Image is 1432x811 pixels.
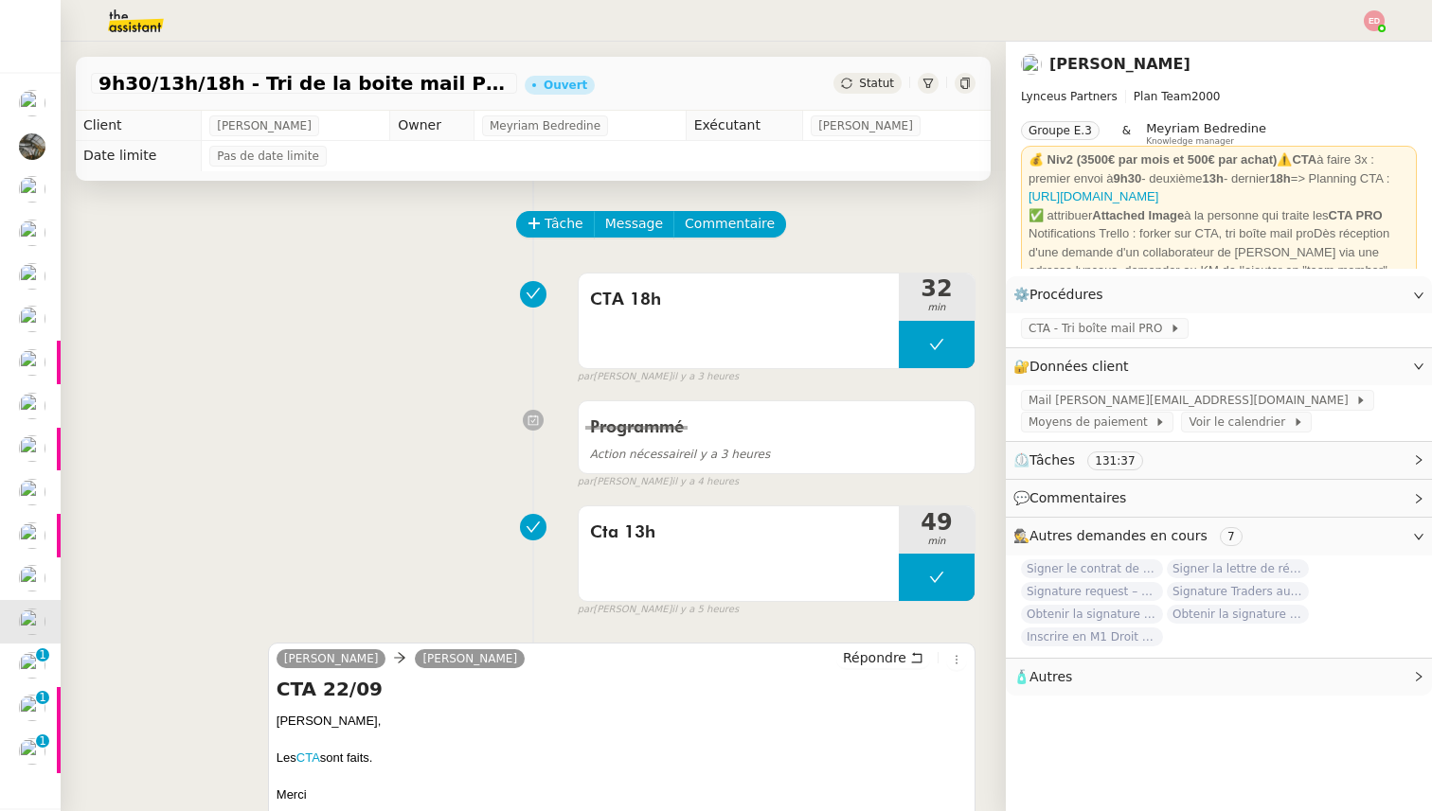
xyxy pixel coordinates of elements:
nz-tag: 131:37 [1087,451,1142,470]
span: Autres demandes en cours [1029,528,1208,543]
p: 1 [39,648,46,665]
a: [PERSON_NAME] [415,650,525,667]
img: users%2FxgWPCdJhSBeE5T1N2ZiossozSlm1%2Favatar%2F5b22230b-e380-461f-81e9-808a3aa6de32 [19,738,45,765]
img: users%2FC0n4RBXzEbUC5atUgsP2qpDRH8u1%2Favatar%2F48114808-7f8b-4f9a-89ba-6a29867a11d8 [19,435,45,462]
span: Commentaires [1029,490,1126,505]
span: Voir le calendrier [1189,413,1292,432]
span: ⚙️ [1013,284,1112,306]
span: Signer la lettre de rémunération [1167,559,1309,578]
span: ⏲️ [1013,452,1158,467]
img: users%2FALbeyncImohZ70oG2ud0kR03zez1%2Favatar%2F645c5494-5e49-4313-a752-3cbe407590be [19,565,45,591]
span: Données client [1029,359,1129,374]
span: Action nécessaire [590,448,690,461]
span: 🧴 [1013,669,1072,684]
div: 🕵️Autres demandes en cours 7 [1006,518,1432,555]
span: Tâches [1029,452,1075,467]
nz-tag: Groupe E.3 [1021,121,1100,140]
a: [URL][DOMAIN_NAME] [1029,189,1158,203]
img: users%2FxgWPCdJhSBeE5T1N2ZiossozSlm1%2Favatar%2F5b22230b-e380-461f-81e9-808a3aa6de32 [19,90,45,116]
nz-badge-sup: 1 [36,734,49,748]
td: Client [76,111,202,141]
small: [PERSON_NAME] [578,369,739,385]
span: par [578,602,594,618]
span: Moyens de paiement [1029,413,1155,432]
span: Statut [859,77,894,90]
span: il y a 3 heures [590,448,771,461]
span: Meyriam Bedredine [1146,121,1266,135]
p: 1 [39,734,46,751]
button: Répondre [836,647,930,668]
span: min [899,300,975,316]
small: [PERSON_NAME] [578,602,739,618]
img: users%2FxgWPCdJhSBeE5T1N2ZiossozSlm1%2Favatar%2F5b22230b-e380-461f-81e9-808a3aa6de32 [19,652,45,679]
div: 🔐Données client [1006,348,1432,385]
span: il y a 4 heures [671,474,739,490]
app-user-label: Knowledge manager [1146,121,1266,146]
span: Meyriam Bedredine [490,116,600,135]
div: [PERSON_NAME], [277,712,967,731]
small: [PERSON_NAME] [578,474,739,490]
span: min [899,534,975,550]
strong: 13h [1203,171,1224,185]
img: users%2FTDxDvmCjFdN3QFePFNGdQUcJcQk1%2Favatar%2F0cfb3a67-8790-4592-a9ec-92226c678442 [19,608,45,635]
button: Message [594,211,674,238]
a: [PERSON_NAME] [277,650,386,667]
span: Procédures [1029,287,1103,302]
span: Inscrire en M1 Droit des affaires [1021,627,1163,646]
img: users%2FWH1OB8fxGAgLOjAz1TtlPPgOcGL2%2Favatar%2F32e28291-4026-4208-b892-04f74488d877 [19,393,45,419]
nz-tag: 7 [1220,527,1243,546]
strong: 18h [1269,171,1290,185]
nz-badge-sup: 1 [36,691,49,704]
span: 2000 [1191,90,1221,103]
img: users%2FNmPW3RcGagVdwlUj0SIRjiM8zA23%2Favatar%2Fb3e8f68e-88d8-429d-a2bd-00fb6f2d12db [19,220,45,246]
div: Ouvert [544,79,587,91]
p: 1 [39,691,46,708]
span: Mail [PERSON_NAME][EMAIL_ADDRESS][DOMAIN_NAME] [1029,391,1355,410]
div: Merci [277,785,967,804]
div: ✅ attribuer à la personne qui traite les [1029,206,1409,225]
strong: CTA PRO [1329,208,1383,222]
img: users%2FTDxDvmCjFdN3QFePFNGdQUcJcQk1%2Favatar%2F0cfb3a67-8790-4592-a9ec-92226c678442 [1021,54,1042,75]
span: 🕵️ [1013,528,1250,543]
span: Commentaire [685,213,775,235]
span: Lynceus Partners [1021,90,1118,103]
td: Exécutant [686,111,803,141]
div: Les sont faits. [277,749,967,767]
span: Répondre [843,648,906,667]
span: Autres [1029,669,1072,684]
img: users%2Fa6PbEmLwvGXylUqKytRPpDpAx153%2Favatar%2Ffanny.png [19,306,45,332]
span: 49 [899,511,975,534]
span: Signature request – BBVA KYC form - LYNCEUS PARTNERS EUROPE [1021,582,1163,601]
a: CTA [296,750,320,765]
span: 🔐 [1013,356,1137,378]
img: svg [1364,10,1385,31]
span: 32 [899,277,975,300]
td: Date limite [76,141,202,171]
img: users%2FSclkIUIAuBOhhDrbgjtrSikBoD03%2Favatar%2F48cbc63d-a03d-4817-b5bf-7f7aeed5f2a9 [19,695,45,721]
span: il y a 3 heures [671,369,739,385]
div: ⚠️ à faire 3x : premier envoi à - deuxième - dernier => Planning CTA : [1029,150,1409,206]
strong: Attached Image [1092,208,1184,222]
img: users%2FC0n4RBXzEbUC5atUgsP2qpDRH8u1%2Favatar%2F48114808-7f8b-4f9a-89ba-6a29867a11d8 [19,479,45,505]
img: 390d5429-d57e-4c9b-b625-ae6f09e29702 [19,133,45,160]
span: Obtenir la signature de [PERSON_NAME] [1167,605,1309,624]
span: Signature Traders autorisés [1167,582,1309,601]
span: Cta 13h [590,519,887,547]
span: CTA 18h [590,286,887,314]
h4: CTA 22/09 [277,676,967,702]
span: Knowledge manager [1146,136,1234,147]
button: Tâche [516,211,595,238]
img: users%2FSclkIUIAuBOhhDrbgjtrSikBoD03%2Favatar%2F48cbc63d-a03d-4817-b5bf-7f7aeed5f2a9 [19,522,45,549]
span: Signer le contrat de la mutuelle [1021,559,1163,578]
div: ⏲️Tâches 131:37 [1006,442,1432,479]
span: par [578,369,594,385]
span: 💬 [1013,490,1135,505]
div: 🧴Autres [1006,659,1432,696]
img: users%2Fa6PbEmLwvGXylUqKytRPpDpAx153%2Favatar%2Ffanny.png [19,349,45,376]
span: Pas de date limite [217,147,319,166]
nz-badge-sup: 1 [36,648,49,661]
a: [PERSON_NAME] [1049,55,1190,73]
td: Owner [390,111,474,141]
span: & [1122,121,1131,146]
div: ⚙️Procédures [1006,276,1432,313]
